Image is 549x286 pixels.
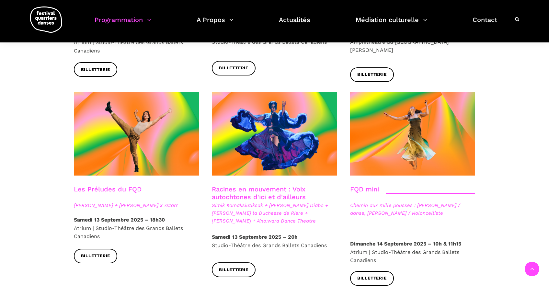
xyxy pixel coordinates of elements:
[219,267,248,273] span: Billetterie
[279,14,310,33] a: Actualités
[350,240,475,265] p: Atrium | Studio-Théâtre des Grands Ballets Canadiens
[356,14,427,33] a: Médiation culturelle
[95,14,151,33] a: Programmation
[212,262,256,277] a: Billetterie
[350,67,394,82] a: Billetterie
[197,14,234,33] a: A Propos
[357,71,387,78] span: Billetterie
[350,271,394,286] a: Billetterie
[81,66,110,73] span: Billetterie
[212,233,337,249] p: Studio-Théâtre des Grands Ballets Canadiens
[212,61,256,75] a: Billetterie
[350,241,461,247] strong: Dimanche 14 Septembre 2025 – 10h & 11h15
[81,253,110,259] span: Billetterie
[357,275,387,282] span: Billetterie
[74,216,199,241] p: Atrium | Studio-Théâtre des Grands Ballets Canadiens
[219,65,248,72] span: Billetterie
[473,14,497,33] a: Contact
[30,6,62,33] img: logo-fqd-med
[74,201,199,209] span: [PERSON_NAME] + [PERSON_NAME] x 7starr
[350,201,475,217] span: Chemin aux mille pousses : [PERSON_NAME] / danse, [PERSON_NAME] / violoncelliste
[212,201,337,225] span: Simik Komaksiutiksak + [PERSON_NAME] Diabo + [PERSON_NAME] la Duchesse de Rière + [PERSON_NAME] +...
[212,185,306,201] a: Racines en mouvement : Voix autochtones d'ici et d'ailleurs
[74,185,142,193] a: Les Préludes du FQD
[212,234,298,240] strong: Samedi 13 Septembre 2025 – 20h
[350,185,379,193] a: FQD mini
[74,249,118,263] a: Billetterie
[74,217,165,223] strong: Samedi 13 Septembre 2025 – 18h30
[74,62,118,77] a: Billetterie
